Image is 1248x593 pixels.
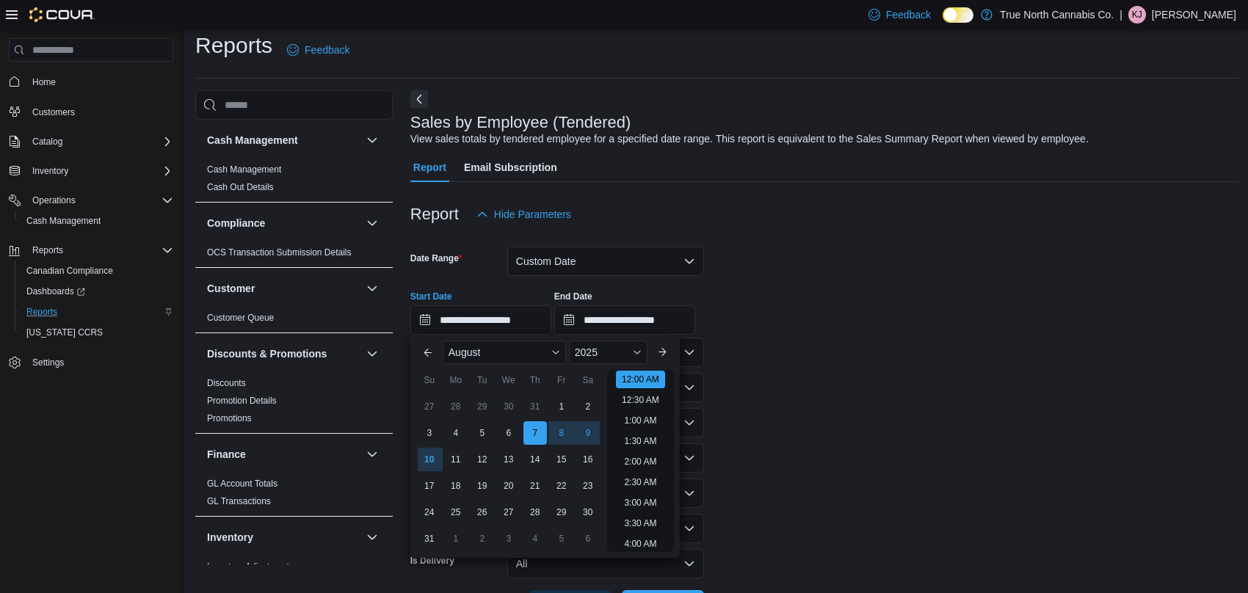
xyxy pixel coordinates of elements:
[410,291,452,302] label: Start Date
[3,352,179,373] button: Settings
[464,153,557,182] span: Email Subscription
[410,205,459,223] h3: Report
[576,448,600,471] div: day-16
[15,211,179,231] button: Cash Management
[418,421,441,445] div: day-3
[410,131,1089,147] div: View sales totals by tendered employee for a specified date range. This report is equivalent to t...
[886,7,931,22] span: Feedback
[418,448,441,471] div: day-10
[15,281,179,302] a: Dashboards
[418,501,441,524] div: day-24
[3,131,179,152] button: Catalog
[618,473,662,491] li: 2:30 AM
[1128,6,1146,23] div: Keelin Jefkins
[1152,6,1236,23] p: [PERSON_NAME]
[554,305,695,335] input: Press the down key to open a popover containing a calendar.
[21,262,173,280] span: Canadian Compliance
[523,501,547,524] div: day-28
[497,421,520,445] div: day-6
[363,345,381,363] button: Discounts & Promotions
[444,421,468,445] div: day-4
[683,346,695,358] button: Open list of options
[26,162,74,180] button: Inventory
[207,281,255,296] h3: Customer
[550,395,573,418] div: day-1
[444,395,468,418] div: day-28
[363,280,381,297] button: Customer
[618,514,662,532] li: 3:30 AM
[471,448,494,471] div: day-12
[207,216,265,230] h3: Compliance
[26,192,81,209] button: Operations
[207,164,281,175] a: Cash Management
[576,368,600,392] div: Sa
[15,302,179,322] button: Reports
[207,530,360,545] button: Inventory
[195,374,393,433] div: Discounts & Promotions
[26,327,103,338] span: [US_STATE] CCRS
[497,395,520,418] div: day-30
[523,474,547,498] div: day-21
[21,303,173,321] span: Reports
[410,114,631,131] h3: Sales by Employee (Tendered)
[650,341,674,364] button: Next month
[3,101,179,123] button: Customers
[207,346,327,361] h3: Discounts & Promotions
[21,262,119,280] a: Canadian Compliance
[207,281,360,296] button: Customer
[618,453,662,470] li: 2:00 AM
[1120,6,1122,23] p: |
[207,396,277,406] a: Promotion Details
[21,283,173,300] span: Dashboards
[410,555,454,567] label: Is Delivery
[32,357,64,368] span: Settings
[195,309,393,332] div: Customer
[683,452,695,464] button: Open list of options
[195,31,272,60] h1: Reports
[576,501,600,524] div: day-30
[207,530,253,545] h3: Inventory
[550,527,573,550] div: day-5
[32,194,76,206] span: Operations
[26,241,173,259] span: Reports
[575,346,598,358] span: 2025
[497,368,520,392] div: We
[207,378,246,388] a: Discounts
[3,240,179,261] button: Reports
[523,527,547,550] div: day-4
[207,247,352,258] span: OCS Transaction Submission Details
[449,346,481,358] span: August
[413,153,446,182] span: Report
[471,421,494,445] div: day-5
[444,368,468,392] div: Mo
[32,106,75,118] span: Customers
[207,479,277,489] a: GL Account Totals
[26,192,173,209] span: Operations
[550,501,573,524] div: day-29
[618,535,662,553] li: 4:00 AM
[418,474,441,498] div: day-17
[26,162,173,180] span: Inventory
[26,72,173,90] span: Home
[207,216,360,230] button: Compliance
[21,212,106,230] a: Cash Management
[507,247,704,276] button: Custom Date
[15,261,179,281] button: Canadian Compliance
[497,474,520,498] div: day-20
[32,165,68,177] span: Inventory
[207,495,271,507] span: GL Transactions
[683,417,695,429] button: Open list of options
[26,285,85,297] span: Dashboards
[3,161,179,181] button: Inventory
[523,368,547,392] div: Th
[21,283,91,300] a: Dashboards
[444,474,468,498] div: day-18
[21,303,63,321] a: Reports
[523,448,547,471] div: day-14
[195,161,393,202] div: Cash Management
[26,354,70,371] a: Settings
[494,207,571,222] span: Hide Parameters
[32,76,56,88] span: Home
[444,527,468,550] div: day-1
